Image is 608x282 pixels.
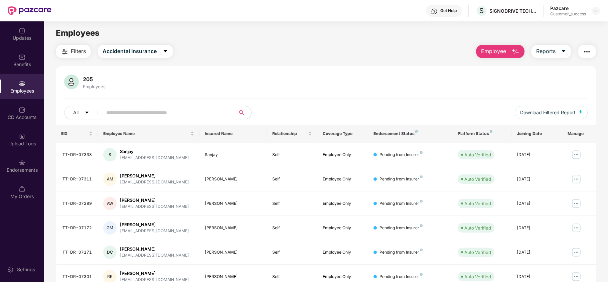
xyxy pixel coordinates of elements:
[562,125,596,143] th: Manage
[61,131,88,136] span: EID
[511,125,562,143] th: Joining Date
[272,249,312,256] div: Self
[56,125,98,143] th: EID
[85,110,89,116] span: caret-down
[272,200,312,207] div: Self
[19,133,25,140] img: svg+xml;base64,PHN2ZyBpZD0iVXBsb2FkX0xvZ3MiIGRhdGEtbmFtZT0iVXBsb2FkIExvZ3MiIHhtbG5zPSJodHRwOi8vd3...
[205,152,262,158] div: Sanjay
[464,273,491,280] div: Auto Verified
[19,54,25,60] img: svg+xml;base64,PHN2ZyBpZD0iQmVuZWZpdHMiIHhtbG5zPSJodHRwOi8vd3d3LnczLm9yZy8yMDAwL3N2ZyIgd2lkdGg9Ij...
[120,173,189,179] div: [PERSON_NAME]
[120,270,189,277] div: [PERSON_NAME]
[120,246,189,252] div: [PERSON_NAME]
[62,152,93,158] div: TT-DR-07333
[464,225,491,231] div: Auto Verified
[517,176,557,182] div: [DATE]
[489,8,536,14] div: SIGNODRIVE TECHNOLOGIES PRIVATE LIMITED - GPA
[379,274,423,280] div: Pending from Insurer
[536,47,556,55] span: Reports
[120,155,189,161] div: [EMAIL_ADDRESS][DOMAIN_NAME]
[593,8,599,13] img: svg+xml;base64,PHN2ZyBpZD0iRHJvcGRvd24tMzJ4MzIiIHhtbG5zPSJodHRwOi8vd3d3LnczLm9yZy8yMDAwL3N2ZyIgd2...
[490,130,492,133] img: svg+xml;base64,PHN2ZyB4bWxucz0iaHR0cDovL3d3dy53My5vcmcvMjAwMC9zdmciIHdpZHRoPSI4IiBoZWlnaHQ9IjgiIH...
[267,125,318,143] th: Relationship
[379,152,423,158] div: Pending from Insurer
[62,249,93,256] div: TT-DR-07171
[82,76,107,83] div: 205
[15,266,37,273] div: Settings
[517,249,557,256] div: [DATE]
[205,274,262,280] div: [PERSON_NAME]
[103,172,117,186] div: AM
[199,125,267,143] th: Insured Name
[103,221,117,235] div: GM
[379,200,423,207] div: Pending from Insurer
[550,5,586,11] div: Pazcare
[82,84,107,89] div: Employees
[19,186,25,192] img: svg+xml;base64,PHN2ZyBpZD0iTXlfT3JkZXJzIiBkYXRhLW5hbWU9Ik15IE9yZGVycyIgeG1sbnM9Imh0dHA6Ly93d3cudz...
[62,274,93,280] div: TT-DR-07301
[420,175,423,178] img: svg+xml;base64,PHN2ZyB4bWxucz0iaHR0cDovL3d3dy53My5vcmcvMjAwMC9zdmciIHdpZHRoPSI4IiBoZWlnaHQ9IjgiIH...
[511,48,519,56] img: svg+xml;base64,PHN2ZyB4bWxucz0iaHR0cDovL3d3dy53My5vcmcvMjAwMC9zdmciIHhtbG5zOnhsaW5rPSJodHRwOi8vd3...
[323,152,363,158] div: Employee Only
[323,274,363,280] div: Employee Only
[103,47,157,55] span: Accidental Insurance
[481,47,506,55] span: Employee
[73,109,79,116] span: All
[19,159,25,166] img: svg+xml;base64,PHN2ZyBpZD0iRW5kb3JzZW1lbnRzIiB4bWxucz0iaHR0cDovL3d3dy53My5vcmcvMjAwMC9zdmciIHdpZH...
[71,47,86,55] span: Filters
[272,152,312,158] div: Self
[431,8,438,15] img: svg+xml;base64,PHN2ZyBpZD0iSGVscC0zMngzMiIgeG1sbnM9Imh0dHA6Ly93d3cudzMub3JnLzIwMDAvc3ZnIiB3aWR0aD...
[62,200,93,207] div: TT-DR-07289
[317,125,368,143] th: Coverage Type
[579,110,582,114] img: svg+xml;base64,PHN2ZyB4bWxucz0iaHR0cDovL3d3dy53My5vcmcvMjAwMC9zdmciIHhtbG5zOnhsaW5rPSJodHRwOi8vd3...
[517,200,557,207] div: [DATE]
[64,106,105,119] button: Allcaret-down
[323,176,363,182] div: Employee Only
[571,174,582,184] img: manageButton
[205,225,262,231] div: [PERSON_NAME]
[61,48,69,56] img: svg+xml;base64,PHN2ZyB4bWxucz0iaHR0cDovL3d3dy53My5vcmcvMjAwMC9zdmciIHdpZHRoPSIyNCIgaGVpZ2h0PSIyNC...
[520,109,576,116] span: Download Filtered Report
[379,176,423,182] div: Pending from Insurer
[571,223,582,233] img: manageButton
[420,273,423,276] img: svg+xml;base64,PHN2ZyB4bWxucz0iaHR0cDovL3d3dy53My5vcmcvMjAwMC9zdmciIHdpZHRoPSI4IiBoZWlnaHQ9IjgiIH...
[120,252,189,259] div: [EMAIL_ADDRESS][DOMAIN_NAME]
[323,249,363,256] div: Employee Only
[103,197,117,210] div: AW
[163,48,168,54] span: caret-down
[120,222,189,228] div: [PERSON_NAME]
[19,107,25,113] img: svg+xml;base64,PHN2ZyBpZD0iQ0RfQWNjb3VudHMiIGRhdGEtbmFtZT0iQ0QgQWNjb3VudHMiIHhtbG5zPSJodHRwOi8vd3...
[19,80,25,87] img: svg+xml;base64,PHN2ZyBpZD0iRW1wbG95ZWVzIiB4bWxucz0iaHR0cDovL3d3dy53My5vcmcvMjAwMC9zdmciIHdpZHRoPS...
[205,249,262,256] div: [PERSON_NAME]
[515,106,588,119] button: Download Filtered Report
[103,148,117,161] div: S
[464,151,491,158] div: Auto Verified
[323,200,363,207] div: Employee Only
[19,27,25,34] img: svg+xml;base64,PHN2ZyBpZD0iVXBkYXRlZCIgeG1sbnM9Imh0dHA6Ly93d3cudzMub3JnLzIwMDAvc3ZnIiB3aWR0aD0iMj...
[420,224,423,227] img: svg+xml;base64,PHN2ZyB4bWxucz0iaHR0cDovL3d3dy53My5vcmcvMjAwMC9zdmciIHdpZHRoPSI4IiBoZWlnaHQ9IjgiIH...
[120,197,189,203] div: [PERSON_NAME]
[272,225,312,231] div: Self
[517,274,557,280] div: [DATE]
[464,200,491,207] div: Auto Verified
[550,11,586,17] div: Customer_success
[8,6,51,15] img: New Pazcare Logo
[458,131,506,136] div: Platform Status
[479,7,484,15] span: S
[420,151,423,154] img: svg+xml;base64,PHN2ZyB4bWxucz0iaHR0cDovL3d3dy53My5vcmcvMjAwMC9zdmciIHdpZHRoPSI4IiBoZWlnaHQ9IjgiIH...
[583,48,591,56] img: svg+xml;base64,PHN2ZyB4bWxucz0iaHR0cDovL3d3dy53My5vcmcvMjAwMC9zdmciIHdpZHRoPSIyNCIgaGVpZ2h0PSIyNC...
[464,176,491,182] div: Auto Verified
[571,149,582,160] img: manageButton
[420,249,423,251] img: svg+xml;base64,PHN2ZyB4bWxucz0iaHR0cDovL3d3dy53My5vcmcvMjAwMC9zdmciIHdpZHRoPSI4IiBoZWlnaHQ9IjgiIH...
[235,106,252,119] button: search
[561,48,566,54] span: caret-down
[531,45,571,58] button: Reportscaret-down
[103,246,117,259] div: DC
[464,249,491,256] div: Auto Verified
[62,225,93,231] div: TT-DR-07172
[235,110,248,115] span: search
[272,131,307,136] span: Relationship
[120,179,189,185] div: [EMAIL_ADDRESS][DOMAIN_NAME]
[64,75,79,89] img: svg+xml;base64,PHN2ZyB4bWxucz0iaHR0cDovL3d3dy53My5vcmcvMjAwMC9zdmciIHhtbG5zOnhsaW5rPSJodHRwOi8vd3...
[571,271,582,282] img: manageButton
